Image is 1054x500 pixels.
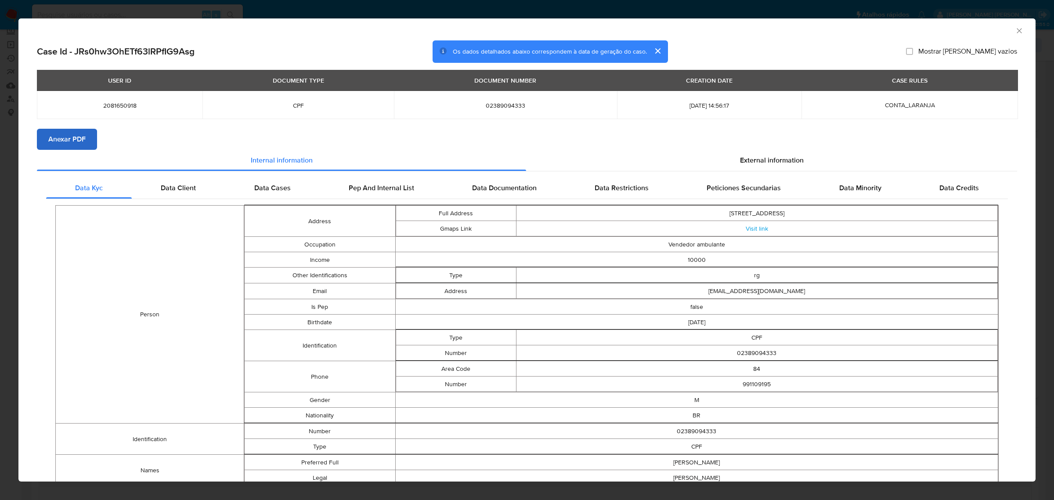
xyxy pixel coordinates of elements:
[395,455,998,470] td: [PERSON_NAME]
[245,268,395,283] td: Other Identifications
[245,283,395,299] td: Email
[396,330,516,345] td: Type
[395,315,998,330] td: [DATE]
[245,408,395,423] td: Nationality
[395,299,998,315] td: false
[396,377,516,392] td: Number
[161,183,196,193] span: Data Client
[395,392,998,408] td: M
[37,46,195,57] h2: Case Id - JRs0hw3OhETf63lRPfIG9Asg
[103,73,137,88] div: USER ID
[396,283,516,299] td: Address
[245,392,395,408] td: Gender
[245,470,395,486] td: Legal
[628,101,791,109] span: [DATE] 14:56:17
[396,345,516,361] td: Number
[395,470,998,486] td: [PERSON_NAME]
[516,330,997,345] td: CPF
[396,206,516,221] td: Full Address
[516,268,997,283] td: rg
[396,221,516,236] td: Gmaps Link
[395,237,998,252] td: Vendedor ambulante
[245,455,395,470] td: Preferred Full
[396,361,516,377] td: Area Code
[516,206,997,221] td: [STREET_ADDRESS]
[267,73,329,88] div: DOCUMENT TYPE
[516,283,997,299] td: [EMAIL_ADDRESS][DOMAIN_NAME]
[47,101,192,109] span: 2081650918
[245,206,395,237] td: Address
[472,183,537,193] span: Data Documentation
[746,224,768,233] a: Visit link
[395,424,998,439] td: 02389094333
[56,424,244,455] td: Identification
[245,237,395,252] td: Occupation
[395,252,998,268] td: 10000
[918,47,1017,56] span: Mostrar [PERSON_NAME] vazios
[75,183,103,193] span: Data Kyc
[887,73,933,88] div: CASE RULES
[245,252,395,268] td: Income
[245,315,395,330] td: Birthdate
[647,40,668,62] button: cerrar
[56,206,244,424] td: Person
[245,330,395,361] td: Identification
[56,455,244,486] td: Names
[245,299,395,315] td: Is Pep
[37,129,97,150] button: Anexar PDF
[681,73,738,88] div: CREATION DATE
[453,47,647,56] span: Os dados detalhados abaixo correspondem à data de geração do caso.
[595,183,649,193] span: Data Restrictions
[37,150,1017,171] div: Detailed info
[516,377,997,392] td: 991109195
[396,268,516,283] td: Type
[740,155,804,165] span: External information
[254,183,291,193] span: Data Cases
[885,101,935,109] span: CONTA_LARANJA
[516,345,997,361] td: 02389094333
[245,424,395,439] td: Number
[46,178,1008,199] div: Detailed internal info
[245,361,395,392] td: Phone
[839,183,881,193] span: Data Minority
[469,73,541,88] div: DOCUMENT NUMBER
[349,183,414,193] span: Pep And Internal List
[707,183,781,193] span: Peticiones Secundarias
[395,439,998,454] td: CPF
[213,101,383,109] span: CPF
[404,101,606,109] span: 02389094333
[516,361,997,377] td: 84
[48,130,86,149] span: Anexar PDF
[939,183,979,193] span: Data Credits
[395,408,998,423] td: BR
[1015,26,1023,34] button: Fechar a janela
[18,18,1036,482] div: closure-recommendation-modal
[906,48,913,55] input: Mostrar [PERSON_NAME] vazios
[245,439,395,454] td: Type
[251,155,313,165] span: Internal information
